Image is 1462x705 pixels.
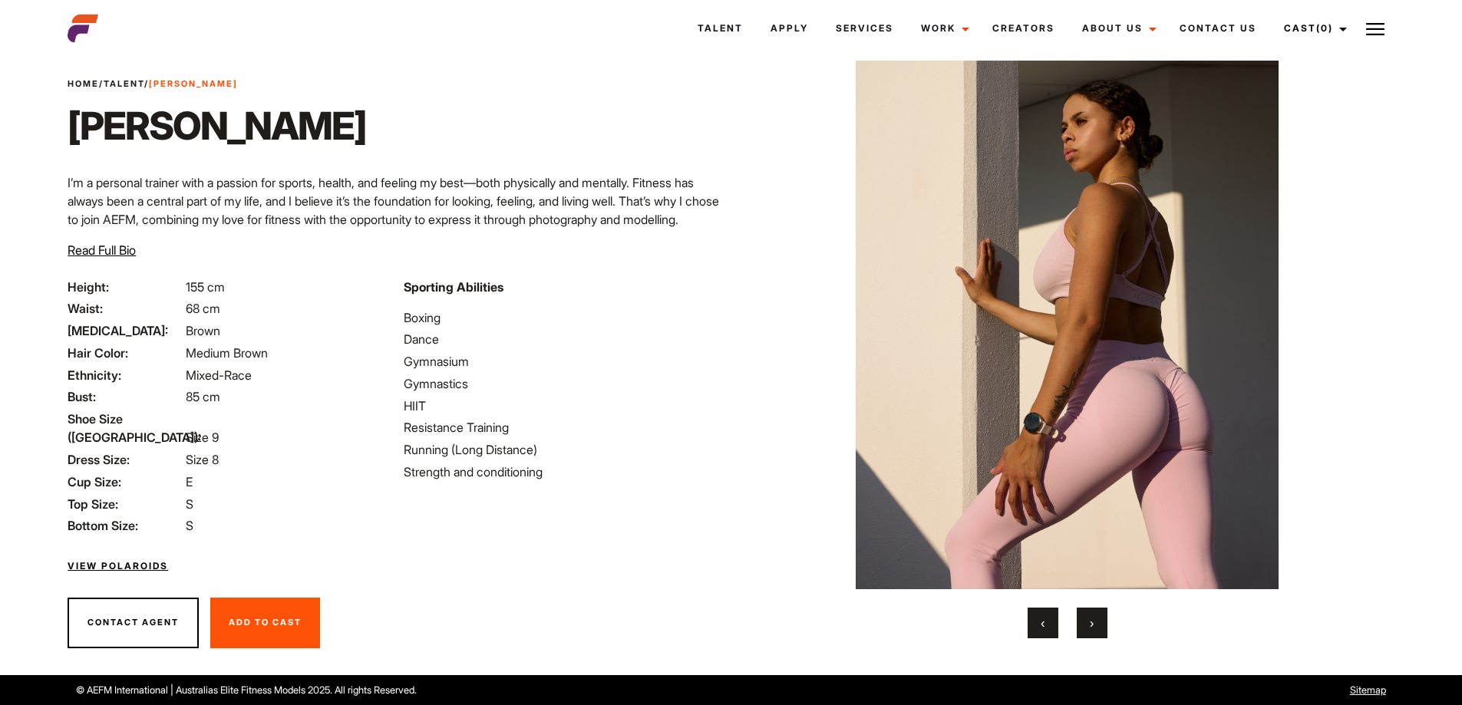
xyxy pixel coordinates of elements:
li: Gymnastics [404,374,721,393]
button: Add To Cast [210,598,320,648]
span: S [186,518,193,533]
span: Dress Size: [68,450,183,469]
span: Previous [1041,615,1045,631]
img: cropped-aefm-brand-fav-22-square.png [68,13,98,44]
span: Read Full Bio [68,242,136,258]
span: Size 9 [186,430,219,445]
li: HIIT [404,397,721,415]
li: Boxing [404,308,721,327]
a: About Us [1068,8,1166,49]
p: I’m a personal trainer with a passion for sports, health, and feeling my best—both physically and... [68,173,721,229]
a: Sitemap [1350,684,1386,696]
p: © AEFM International | Australias Elite Fitness Models 2025. All rights Reserved. [76,683,832,697]
a: Contact Us [1166,8,1270,49]
span: Ethnicity: [68,366,183,384]
span: (0) [1316,22,1333,34]
li: Running (Long Distance) [404,440,721,459]
a: Creators [979,8,1068,49]
span: Top Size: [68,495,183,513]
span: E [186,474,193,489]
span: 155 cm [186,279,225,295]
button: Contact Agent [68,598,199,648]
li: Strength and conditioning [404,463,721,481]
span: Brown [186,323,220,338]
a: Apply [757,8,822,49]
li: Gymnasium [404,352,721,371]
span: Next [1090,615,1094,631]
span: / / [68,77,238,91]
span: S [186,496,193,512]
a: Talent [684,8,757,49]
a: Work [907,8,979,49]
strong: Sporting Abilities [404,279,503,295]
a: Talent [104,78,144,89]
a: Services [822,8,907,49]
span: Shoe Size ([GEOGRAPHIC_DATA]): [68,410,183,446]
span: Mixed-Race [186,367,252,383]
a: View Polaroids [68,559,168,573]
img: Burger icon [1366,20,1384,38]
span: Bottom Size: [68,516,183,535]
span: Hair Color: [68,344,183,362]
a: Home [68,78,99,89]
span: Size 8 [186,452,219,467]
span: Bust: [68,387,183,406]
li: Resistance Training [404,418,721,437]
span: Cup Size: [68,473,183,491]
h1: [PERSON_NAME] [68,103,366,149]
strong: [PERSON_NAME] [149,78,238,89]
a: Cast(0) [1270,8,1356,49]
button: Read Full Bio [68,241,136,259]
span: Add To Cast [229,617,302,628]
span: 85 cm [186,389,220,404]
li: Dance [404,330,721,348]
span: Medium Brown [186,345,268,361]
span: [MEDICAL_DATA]: [68,321,183,340]
span: Waist: [68,299,183,318]
span: 68 cm [186,301,220,316]
span: Height: [68,278,183,296]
